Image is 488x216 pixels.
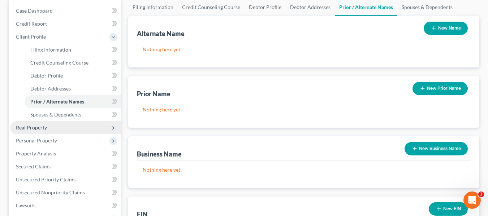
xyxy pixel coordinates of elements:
[16,8,53,14] span: Case Dashboard
[10,186,121,199] a: Unsecured Nonpriority Claims
[16,150,56,157] span: Property Analysis
[16,202,35,208] span: Lawsuits
[10,4,121,17] a: Case Dashboard
[413,82,468,95] button: New Prior Name
[16,189,85,195] span: Unsecured Nonpriority Claims
[16,176,75,182] span: Unsecured Priority Claims
[463,191,481,209] iframe: Intercom live chat
[30,98,84,105] span: Prior / Alternate Names
[10,173,121,186] a: Unsecured Priority Claims
[143,106,465,113] p: Nothing here yet!
[405,142,468,155] button: New Business Name
[10,160,121,173] a: Secured Claims
[16,137,57,144] span: Personal Property
[137,29,185,38] div: Alternate Name
[30,47,71,53] span: Filing Information
[16,124,47,131] span: Real Property
[10,147,121,160] a: Property Analysis
[16,21,47,27] span: Credit Report
[10,17,121,30] a: Credit Report
[30,59,88,66] span: Credit Counseling Course
[143,166,465,173] p: Nothing here yet!
[137,150,182,158] div: Business Name
[30,111,81,118] span: Spouses & Dependents
[137,89,170,98] div: Prior Name
[16,163,51,169] span: Secured Claims
[25,82,121,95] a: Debtor Addresses
[25,43,121,56] a: Filing Information
[30,72,63,79] span: Debtor Profile
[25,69,121,82] a: Debtor Profile
[424,22,468,35] button: New Name
[25,108,121,121] a: Spouses & Dependents
[478,191,484,197] span: 1
[143,46,465,53] p: Nothing here yet!
[16,34,46,40] span: Client Profile
[25,56,121,69] a: Credit Counseling Course
[429,202,468,216] button: New EIN
[30,85,71,92] span: Debtor Addresses
[25,95,121,108] a: Prior / Alternate Names
[10,199,121,212] a: Lawsuits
